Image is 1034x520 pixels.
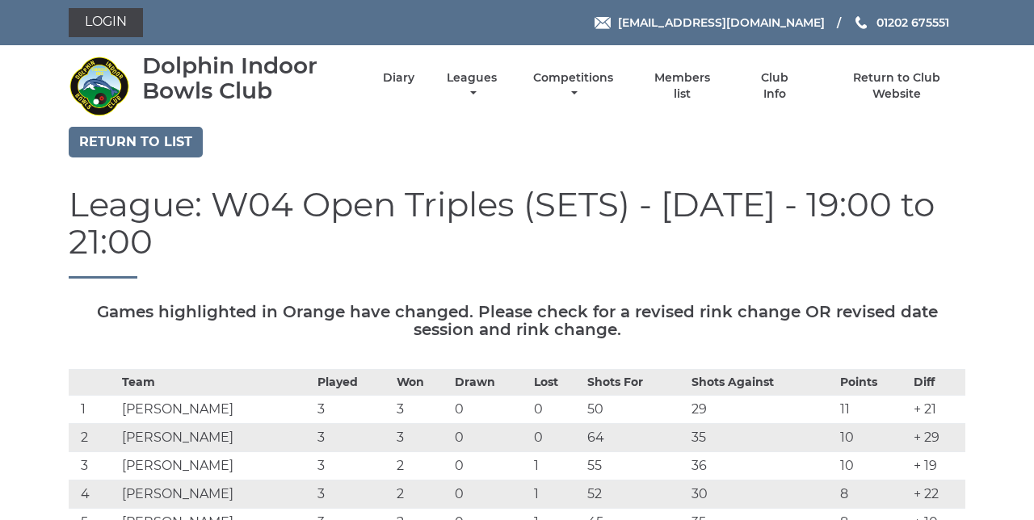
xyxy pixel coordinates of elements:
td: 1 [69,396,118,424]
td: 1 [530,480,582,509]
img: Phone us [855,16,867,29]
td: 8 [836,480,910,509]
td: 0 [451,424,530,452]
td: [PERSON_NAME] [118,424,313,452]
td: 3 [313,452,393,480]
td: [PERSON_NAME] [118,396,313,424]
td: 50 [583,396,687,424]
td: 30 [687,480,835,509]
td: 2 [393,452,451,480]
th: Diff [910,370,965,396]
a: Return to Club Website [829,70,965,102]
td: 3 [313,396,393,424]
span: [EMAIL_ADDRESS][DOMAIN_NAME] [618,15,825,30]
img: Email [595,17,611,29]
td: 11 [836,396,910,424]
a: Email [EMAIL_ADDRESS][DOMAIN_NAME] [595,14,825,31]
td: 0 [530,424,582,452]
td: 0 [530,396,582,424]
th: Points [836,370,910,396]
img: Dolphin Indoor Bowls Club [69,56,129,116]
th: Played [313,370,393,396]
td: + 21 [910,396,965,424]
td: 52 [583,480,687,509]
h5: Games highlighted in Orange have changed. Please check for a revised rink change OR revised date ... [69,303,965,338]
a: Login [69,8,143,37]
td: 0 [451,396,530,424]
h1: League: W04 Open Triples (SETS) - [DATE] - 19:00 to 21:00 [69,186,965,279]
td: 3 [313,480,393,509]
th: Won [393,370,451,396]
a: Return to list [69,127,203,157]
td: 55 [583,452,687,480]
th: Shots Against [687,370,835,396]
a: Competitions [529,70,617,102]
td: 4 [69,480,118,509]
span: 01202 675551 [876,15,949,30]
th: Shots For [583,370,687,396]
td: 0 [451,480,530,509]
a: Phone us 01202 675551 [853,14,949,31]
td: 3 [393,396,451,424]
a: Diary [383,70,414,86]
td: 29 [687,396,835,424]
td: 10 [836,452,910,480]
td: 2 [393,480,451,509]
td: 36 [687,452,835,480]
td: 3 [69,452,118,480]
td: + 19 [910,452,965,480]
a: Members list [645,70,720,102]
th: Drawn [451,370,530,396]
td: + 22 [910,480,965,509]
td: 35 [687,424,835,452]
td: 3 [393,424,451,452]
td: 1 [530,452,582,480]
div: Dolphin Indoor Bowls Club [142,53,355,103]
td: 10 [836,424,910,452]
td: 2 [69,424,118,452]
td: [PERSON_NAME] [118,452,313,480]
td: 3 [313,424,393,452]
a: Club Info [748,70,801,102]
td: 64 [583,424,687,452]
td: + 29 [910,424,965,452]
td: [PERSON_NAME] [118,480,313,509]
a: Leagues [443,70,501,102]
th: Team [118,370,313,396]
th: Lost [530,370,582,396]
td: 0 [451,452,530,480]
